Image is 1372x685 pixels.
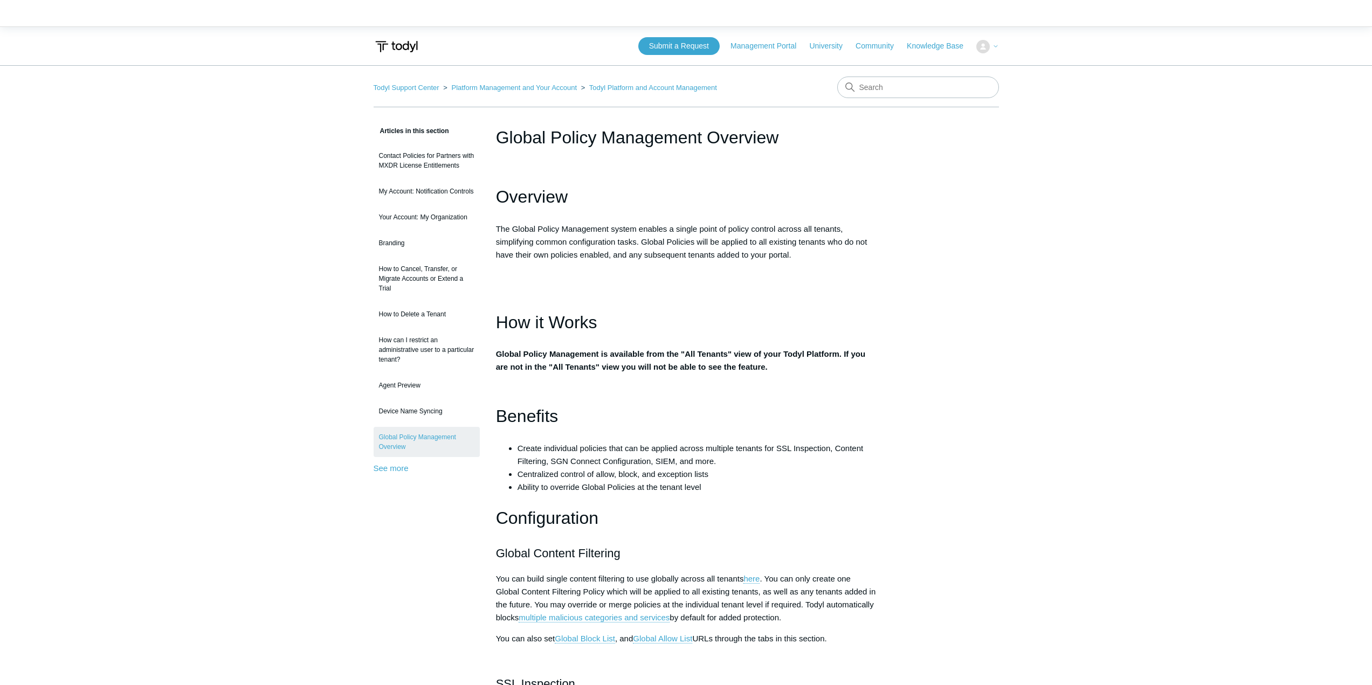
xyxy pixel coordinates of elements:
a: University [809,40,853,52]
h1: Configuration [496,504,877,532]
a: here [743,574,760,584]
h1: Global Policy Management Overview [496,124,877,150]
a: See more [374,463,409,473]
a: Your Account: My Organization [374,207,480,227]
strong: Global Policy Management is available from the "All Tenants" view of your Todyl Platform. If you ... [496,349,865,371]
a: Submit a Request [638,37,720,55]
a: How to Cancel, Transfer, or Migrate Accounts or Extend a Trial [374,259,480,299]
img: Todyl Support Center Help Center home page [374,37,419,57]
a: Device Name Syncing [374,401,480,421]
li: Platform Management and Your Account [441,84,579,92]
li: Ability to override Global Policies at the tenant level [518,481,877,494]
a: Agent Preview [374,375,480,396]
p: You can also set , and URLs through the tabs in this section. [496,632,877,645]
a: How to Delete a Tenant [374,304,480,324]
a: Todyl Support Center [374,84,439,92]
a: Global Policy Management Overview [374,427,480,457]
a: Branding [374,233,480,253]
a: Community [856,40,905,52]
h1: Overview [496,183,877,211]
a: Contact Policies for Partners with MXDR License Entitlements [374,146,480,176]
h2: Global Content Filtering [496,544,877,563]
a: Platform Management and Your Account [451,84,577,92]
a: My Account: Notification Controls [374,181,480,202]
span: Articles in this section [374,127,449,135]
a: multiple malicious categories and services [519,613,670,622]
h1: How it Works [496,309,877,336]
li: Todyl Platform and Account Management [579,84,717,92]
h1: Benefits [496,403,877,430]
p: The Global Policy Management system enables a single point of policy control across all tenants, ... [496,223,877,261]
a: How can I restrict an administrative user to a particular tenant? [374,330,480,370]
a: Global Allow List [633,634,692,644]
a: Global Block List [555,634,615,644]
p: You can build single content filtering to use globally across all tenants . You can only create o... [496,572,877,624]
li: Centralized control of allow, block, and exception lists [518,468,877,481]
a: Todyl Platform and Account Management [589,84,717,92]
li: Todyl Support Center [374,84,442,92]
li: Create individual policies that can be applied across multiple tenants for SSL Inspection, Conten... [518,442,877,468]
input: Search [837,77,999,98]
a: Management Portal [730,40,807,52]
a: Knowledge Base [907,40,974,52]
